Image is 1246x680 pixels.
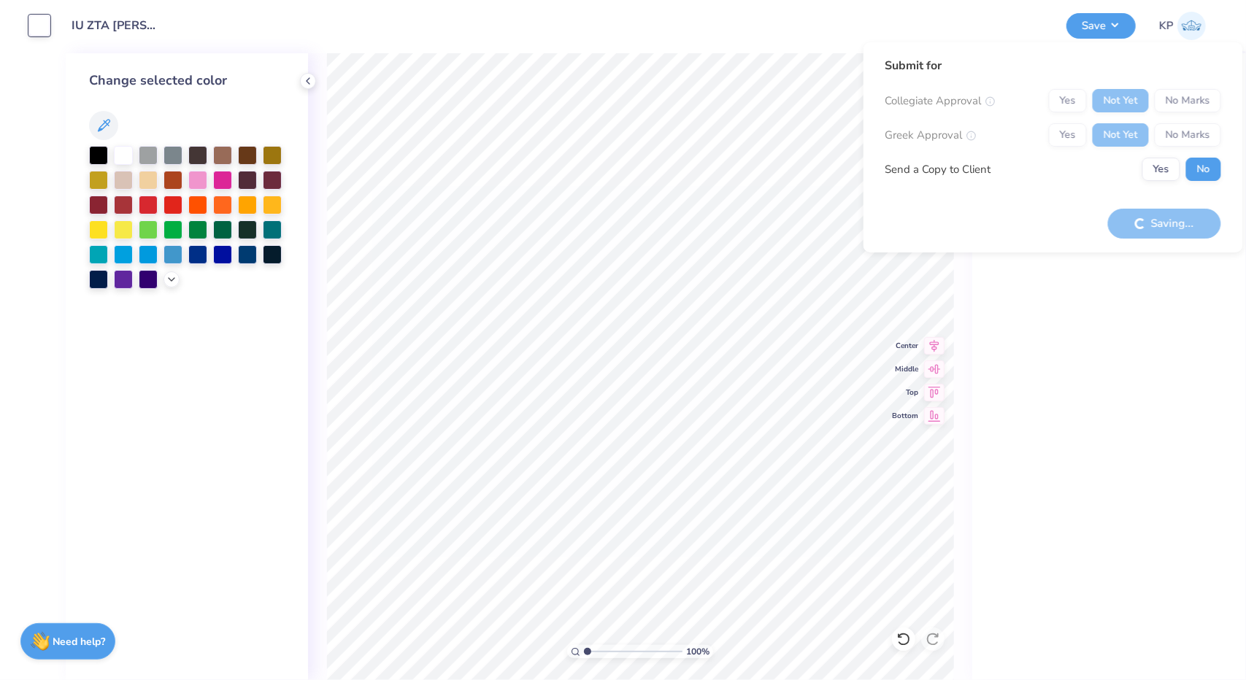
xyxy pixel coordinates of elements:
span: Middle [892,364,918,374]
img: Keely Page [1177,12,1206,40]
span: Center [892,341,918,351]
span: Top [892,387,918,398]
button: Yes [1142,158,1180,181]
strong: Need help? [53,635,106,649]
div: Change selected color [89,71,285,90]
span: Bottom [892,411,918,421]
button: Save [1066,13,1136,39]
div: Submit for [885,57,1221,74]
a: KP [1159,12,1206,40]
span: KP [1159,18,1174,34]
input: Untitled Design [61,11,168,40]
span: 100 % [686,645,709,658]
div: Send a Copy to Client [885,161,991,178]
button: No [1186,158,1221,181]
